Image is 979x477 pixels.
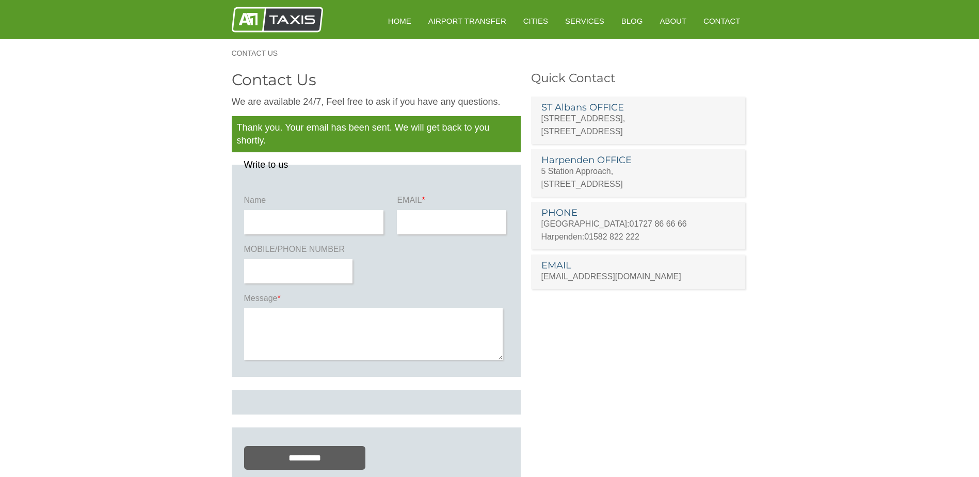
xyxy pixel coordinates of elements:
a: Services [558,8,612,34]
a: Blog [614,8,650,34]
a: Contact [696,8,747,34]
label: MOBILE/PHONE NUMBER [244,244,355,259]
a: Contact Us [232,50,288,57]
p: [GEOGRAPHIC_DATA]: [541,217,735,230]
p: Harpenden: [541,230,735,243]
h2: Contact Us [232,72,521,88]
a: About [652,8,694,34]
h3: PHONE [541,208,735,217]
img: A1 Taxis [232,7,323,33]
a: 01727 86 66 66 [630,219,687,228]
p: We are available 24/7, Feel free to ask if you have any questions. [232,96,521,108]
a: Airport Transfer [421,8,513,34]
p: Thank you. Your email has been sent. We will get back to you shortly. [232,116,521,152]
legend: Write to us [244,160,288,169]
p: [STREET_ADDRESS], [STREET_ADDRESS] [541,112,735,138]
a: HOME [381,8,419,34]
a: [EMAIL_ADDRESS][DOMAIN_NAME] [541,272,681,281]
h3: ST Albans OFFICE [541,103,735,112]
a: 01582 822 222 [584,232,639,241]
p: 5 Station Approach, [STREET_ADDRESS] [541,165,735,190]
a: Cities [516,8,555,34]
label: EMAIL [397,195,508,210]
label: Name [244,195,387,210]
h3: EMAIL [541,261,735,270]
h3: Harpenden OFFICE [541,155,735,165]
h3: Quick Contact [531,72,748,84]
label: Message [244,293,508,308]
